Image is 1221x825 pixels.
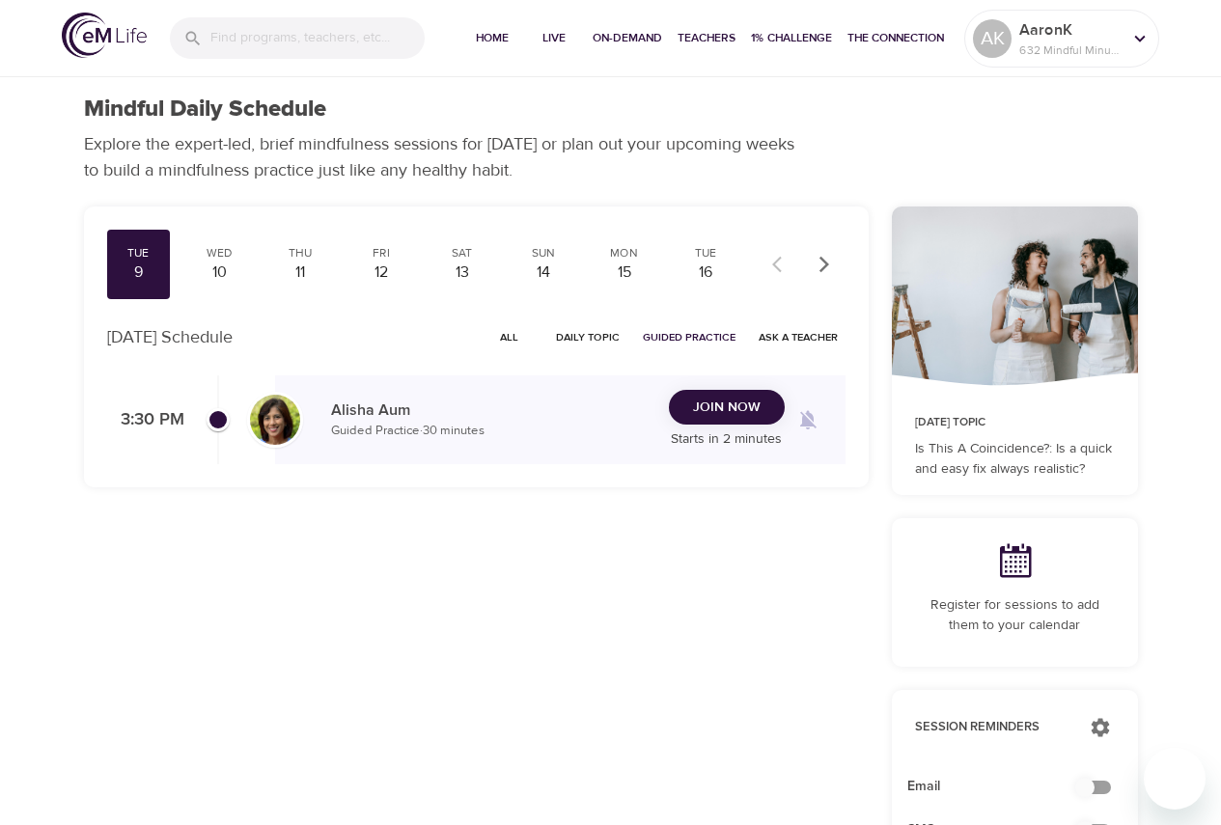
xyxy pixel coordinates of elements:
[556,328,620,346] span: Daily Topic
[331,422,653,441] p: Guided Practice · 30 minutes
[276,261,324,284] div: 11
[1144,748,1206,810] iframe: Button to launch messaging window
[1019,18,1122,41] p: AaronK
[785,397,831,443] span: Remind me when a class goes live every Tuesday at 3:30 PM
[357,245,405,261] div: Fri
[751,322,846,352] button: Ask a Teacher
[107,407,184,433] p: 3:30 PM
[438,245,486,261] div: Sat
[693,396,761,420] span: Join Now
[915,595,1115,636] p: Register for sessions to add them to your calendar
[751,28,832,48] span: 1% Challenge
[531,28,577,48] span: Live
[469,28,515,48] span: Home
[681,245,730,261] div: Tue
[107,324,233,350] p: [DATE] Schedule
[678,28,735,48] span: Teachers
[643,328,735,346] span: Guided Practice
[250,395,300,445] img: Alisha%20Aum%208-9-21.jpg
[759,328,838,346] span: Ask a Teacher
[84,131,808,183] p: Explore the expert-led, brief mindfulness sessions for [DATE] or plan out your upcoming weeks to ...
[115,245,163,261] div: Tue
[195,245,243,261] div: Wed
[600,261,649,284] div: 15
[669,429,785,450] p: Starts in 2 minutes
[357,261,405,284] div: 12
[907,777,1092,797] span: Email
[519,261,568,284] div: 14
[548,322,627,352] button: Daily Topic
[331,399,653,422] p: Alisha Aum
[681,261,730,284] div: 16
[84,96,326,124] h1: Mindful Daily Schedule
[210,17,425,59] input: Find programs, teachers, etc...
[195,261,243,284] div: 10
[276,245,324,261] div: Thu
[486,328,533,346] span: All
[635,322,743,352] button: Guided Practice
[62,13,147,58] img: logo
[847,28,944,48] span: The Connection
[1019,41,1122,59] p: 632 Mindful Minutes
[600,245,649,261] div: Mon
[915,439,1115,480] p: Is This A Coincidence?: Is a quick and easy fix always realistic?
[593,28,662,48] span: On-Demand
[438,261,486,284] div: 13
[669,390,785,426] button: Join Now
[915,414,1115,431] p: [DATE] Topic
[479,322,541,352] button: All
[519,245,568,261] div: Sun
[973,19,1012,58] div: AK
[115,261,163,284] div: 9
[915,718,1070,737] p: Session Reminders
